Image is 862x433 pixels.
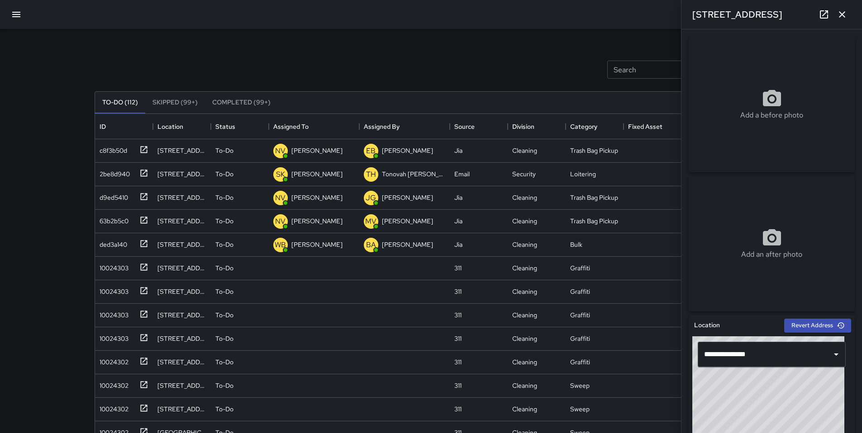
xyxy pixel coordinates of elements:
[275,216,286,227] p: NV
[96,166,130,179] div: 2be8d940
[215,264,233,273] p: To-Do
[570,264,590,273] div: Graffiti
[96,401,129,414] div: 10024302
[95,92,145,113] button: To-Do (112)
[382,216,433,226] p: [PERSON_NAME]
[157,405,206,414] div: 592 Natoma Street
[215,114,235,139] div: Status
[365,216,376,227] p: MV
[570,193,618,202] div: Trash Bag Pickup
[215,334,233,343] p: To-Do
[512,381,537,390] div: Cleaning
[366,193,376,203] p: JG
[215,358,233,367] p: To-Do
[454,240,462,249] div: Jia
[96,189,128,202] div: d9ed5410
[570,311,590,320] div: Graffiti
[566,114,624,139] div: Category
[454,146,462,155] div: Jia
[454,358,462,367] div: 311
[382,240,433,249] p: [PERSON_NAME]
[512,240,537,249] div: Cleaning
[96,307,129,320] div: 10024303
[157,311,206,320] div: 272 9th Street
[157,114,183,139] div: Location
[275,146,286,156] p: NV
[157,287,206,296] div: 520 9th Street
[215,193,233,202] p: To-Do
[454,193,462,202] div: Jia
[366,169,376,180] p: TH
[454,264,462,273] div: 311
[215,381,233,390] p: To-Do
[512,334,537,343] div: Cleaning
[157,146,206,155] div: 194 12th Street
[157,381,206,390] div: 1097 Howard Street
[275,193,286,203] p: NV
[512,169,536,179] div: Security
[624,114,681,139] div: Fixed Asset
[359,114,450,139] div: Assigned By
[157,169,206,179] div: 160 10th Street
[157,193,206,202] div: 267 8th Street
[291,240,343,249] p: [PERSON_NAME]
[153,114,211,139] div: Location
[215,216,233,226] p: To-Do
[570,216,618,226] div: Trash Bag Pickup
[100,114,106,139] div: ID
[269,114,359,139] div: Assigned To
[382,169,445,179] p: Tonovah [PERSON_NAME]
[211,114,269,139] div: Status
[512,216,537,226] div: Cleaning
[145,92,205,113] button: Skipped (99+)
[157,264,206,273] div: 560 9th Street
[96,236,127,249] div: ded3a140
[273,114,309,139] div: Assigned To
[215,240,233,249] p: To-Do
[454,311,462,320] div: 311
[215,169,233,179] p: To-Do
[570,405,590,414] div: Sweep
[215,287,233,296] p: To-Do
[570,287,590,296] div: Graffiti
[508,114,566,139] div: Division
[512,193,537,202] div: Cleaning
[454,405,462,414] div: 311
[454,381,462,390] div: 311
[95,114,153,139] div: ID
[382,193,433,202] p: [PERSON_NAME]
[512,311,537,320] div: Cleaning
[96,330,129,343] div: 10024303
[512,264,537,273] div: Cleaning
[512,114,534,139] div: Division
[215,311,233,320] p: To-Do
[366,240,376,250] p: BA
[275,240,286,250] p: WB
[512,287,537,296] div: Cleaning
[628,114,662,139] div: Fixed Asset
[570,381,590,390] div: Sweep
[512,358,537,367] div: Cleaning
[382,146,433,155] p: [PERSON_NAME]
[215,146,233,155] p: To-Do
[570,114,597,139] div: Category
[96,377,129,390] div: 10024302
[157,334,206,343] div: 1001 Brannan Street
[512,405,537,414] div: Cleaning
[364,114,400,139] div: Assigned By
[157,358,206,367] div: 1080 Howard Street
[96,283,129,296] div: 10024303
[454,334,462,343] div: 311
[96,354,129,367] div: 10024302
[454,114,475,139] div: Source
[570,358,590,367] div: Graffiti
[205,92,278,113] button: Completed (99+)
[157,240,206,249] div: 151a Russ Street
[96,142,127,155] div: c8f3b50d
[450,114,508,139] div: Source
[96,213,129,226] div: 63b2b5c0
[570,146,618,155] div: Trash Bag Pickup
[454,169,470,179] div: Email
[291,146,343,155] p: [PERSON_NAME]
[291,193,343,202] p: [PERSON_NAME]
